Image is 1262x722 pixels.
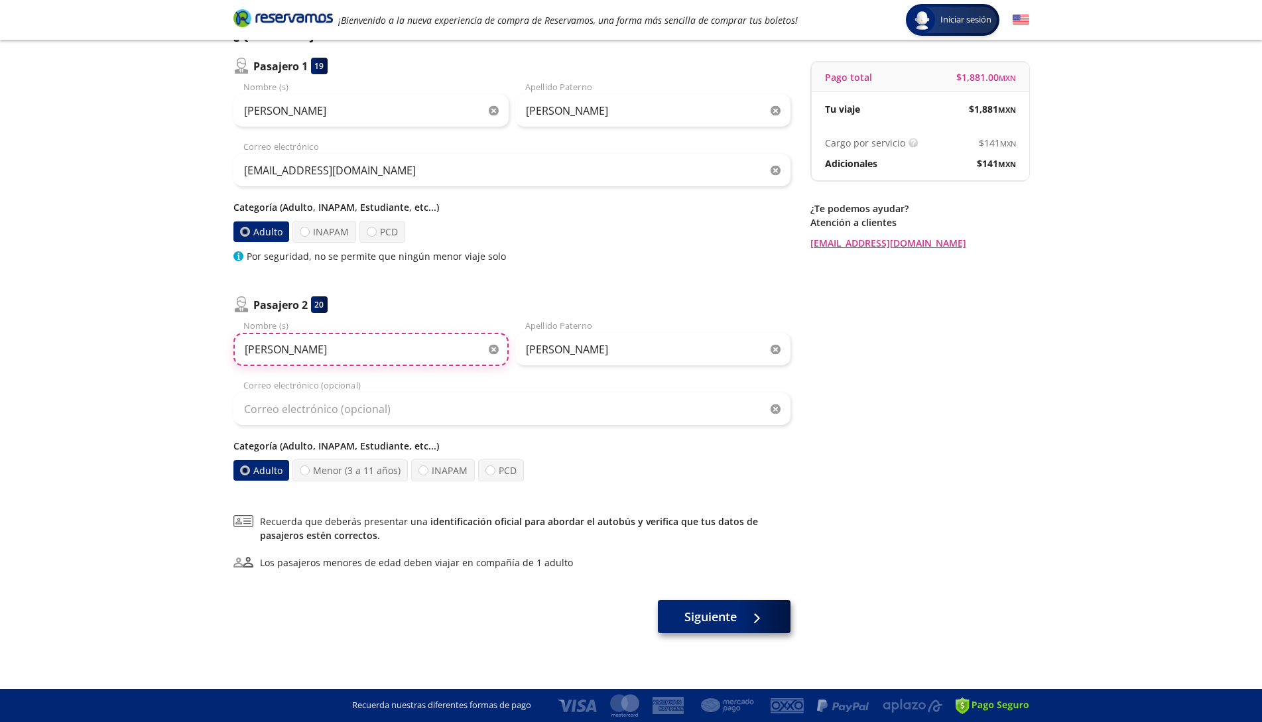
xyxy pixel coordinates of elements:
span: $ 141 [979,136,1016,150]
label: INAPAM [292,221,356,243]
div: 19 [311,58,328,74]
small: MXN [998,105,1016,115]
i: Brand Logo [233,8,333,28]
input: Correo electrónico (opcional) [233,392,790,426]
p: Atención a clientes [810,215,1029,229]
input: Correo electrónico [233,154,790,187]
label: Menor (3 a 11 años) [292,459,408,481]
input: Apellido Paterno [515,333,790,366]
p: Pasajero 2 [253,297,308,313]
small: MXN [999,73,1016,83]
span: Siguiente [684,608,737,626]
p: Tu viaje [825,102,860,116]
label: Adulto [233,460,288,481]
a: [EMAIL_ADDRESS][DOMAIN_NAME] [810,236,1029,250]
p: Cargo por servicio [825,136,905,150]
p: Pago total [825,70,872,84]
a: Brand Logo [233,8,333,32]
div: 20 [311,296,328,313]
input: Nombre (s) [233,94,509,127]
iframe: Messagebird Livechat Widget [1185,645,1249,709]
small: MXN [1000,139,1016,149]
span: Recuerda que deberás presentar una [260,514,790,542]
p: Categoría (Adulto, INAPAM, Estudiante, etc...) [233,200,790,214]
label: PCD [359,221,405,243]
p: Adicionales [825,156,877,170]
p: ¿Te podemos ayudar? [810,202,1029,215]
span: $ 141 [977,156,1016,170]
span: $ 1,881.00 [956,70,1016,84]
em: ¡Bienvenido a la nueva experiencia de compra de Reservamos, una forma más sencilla de comprar tus... [338,14,798,27]
span: $ 1,881 [969,102,1016,116]
p: Recuerda nuestras diferentes formas de pago [352,699,531,712]
button: English [1013,12,1029,29]
span: Iniciar sesión [935,13,997,27]
label: INAPAM [411,459,475,481]
p: Pasajero 1 [253,58,308,74]
button: Siguiente [658,600,790,633]
p: Categoría (Adulto, INAPAM, Estudiante, etc...) [233,439,790,453]
p: Por seguridad, no se permite que ningún menor viaje solo [247,249,506,263]
label: PCD [478,459,524,481]
label: Adulto [233,221,288,242]
small: MXN [998,159,1016,169]
a: identificación oficial para abordar el autobús y verifica que tus datos de pasajeros estén correc... [260,515,758,542]
input: Nombre (s) [233,333,509,366]
div: Los pasajeros menores de edad deben viajar en compañía de 1 adulto [260,556,573,570]
input: Apellido Paterno [515,94,790,127]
